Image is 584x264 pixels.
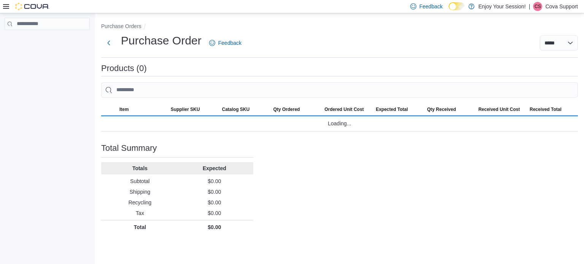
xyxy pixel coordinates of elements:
button: Received Unit Cost [475,103,527,115]
p: Recycling [104,199,176,206]
p: $0.00 [179,223,250,231]
span: Ordered Unit Cost [325,106,364,112]
span: Catalog SKU [222,106,250,112]
p: Expected [179,164,250,172]
p: $0.00 [179,177,250,185]
span: Qty Ordered [273,106,300,112]
button: Qty Ordered [270,103,322,115]
span: CS [535,2,541,11]
p: Tax [104,209,176,217]
button: Qty Received [424,103,475,115]
button: Next [101,35,116,51]
nav: Complex example [5,32,90,50]
input: Dark Mode [449,2,465,10]
button: Catalog SKU [219,103,270,115]
span: Item [119,106,129,112]
button: Item [116,103,168,115]
p: | [529,2,530,11]
p: $0.00 [179,209,250,217]
p: Enjoy Your Session! [478,2,526,11]
a: Feedback [206,35,244,51]
span: Feedback [218,39,241,47]
p: Total [104,223,176,231]
p: $0.00 [179,199,250,206]
div: Cova Support [533,2,542,11]
span: Received Total [530,106,562,112]
button: Supplier SKU [168,103,219,115]
span: Expected Total [376,106,408,112]
h3: Total Summary [101,144,157,153]
span: Supplier SKU [171,106,200,112]
p: Cova Support [545,2,578,11]
button: Ordered Unit Cost [322,103,373,115]
span: Received Unit Cost [478,106,520,112]
p: Shipping [104,188,176,196]
h1: Purchase Order [121,33,202,48]
img: Cova [15,3,49,10]
h3: Products (0) [101,64,147,73]
p: Totals [104,164,176,172]
span: Loading... [328,119,351,128]
span: Qty Received [427,106,456,112]
button: Purchase Orders [101,23,141,29]
p: $0.00 [179,188,250,196]
p: Subtotal [104,177,176,185]
nav: An example of EuiBreadcrumbs [101,22,578,32]
span: Feedback [419,3,443,10]
button: Received Total [527,103,578,115]
button: Expected Total [373,103,424,115]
